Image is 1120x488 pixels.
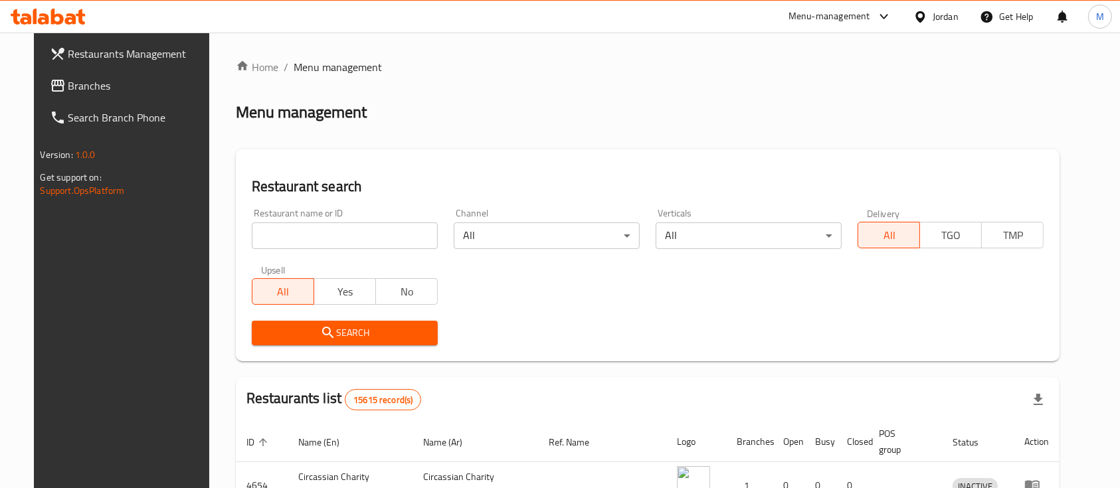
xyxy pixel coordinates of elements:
a: Support.OpsPlatform [41,182,125,199]
th: Logo [666,422,726,462]
span: Search [262,325,427,341]
span: M [1096,9,1104,24]
th: Closed [836,422,868,462]
button: No [375,278,438,305]
button: Search [252,321,438,345]
span: Search Branch Phone [68,110,211,125]
label: Delivery [867,208,900,218]
span: TGO [925,226,977,245]
h2: Restaurant search [252,177,1044,197]
th: Busy [804,422,836,462]
span: No [381,282,432,301]
span: Yes [320,282,371,301]
span: All [258,282,309,301]
span: Status [953,434,996,450]
span: 1.0.0 [75,146,96,163]
span: Ref. Name [549,434,607,450]
span: Name (En) [298,434,357,450]
a: Restaurants Management [39,38,221,70]
a: Search Branch Phone [39,102,221,133]
a: Home [236,59,278,75]
input: Search for restaurant name or ID.. [252,222,438,249]
span: All [864,226,915,245]
div: All [454,222,640,249]
button: All [252,278,314,305]
button: Yes [314,278,376,305]
li: / [284,59,288,75]
span: Menu management [294,59,382,75]
span: Name (Ar) [424,434,480,450]
th: Action [1014,422,1060,462]
button: All [858,222,920,248]
th: Open [773,422,804,462]
button: TGO [919,222,982,248]
label: Upsell [261,265,286,274]
span: Get support on: [41,169,102,186]
span: 15615 record(s) [345,394,420,406]
span: TMP [987,226,1038,245]
th: Branches [726,422,773,462]
div: Menu-management [789,9,870,25]
div: All [656,222,842,249]
nav: breadcrumb [236,59,1060,75]
div: Export file [1022,384,1054,416]
span: Branches [68,78,211,94]
h2: Menu management [236,102,367,123]
div: Jordan [933,9,959,24]
h2: Restaurants list [246,388,422,410]
span: POS group [879,426,927,457]
button: TMP [981,222,1044,248]
a: Branches [39,70,221,102]
span: Version: [41,146,73,163]
span: Restaurants Management [68,46,211,62]
div: Total records count [345,389,421,410]
span: ID [246,434,272,450]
